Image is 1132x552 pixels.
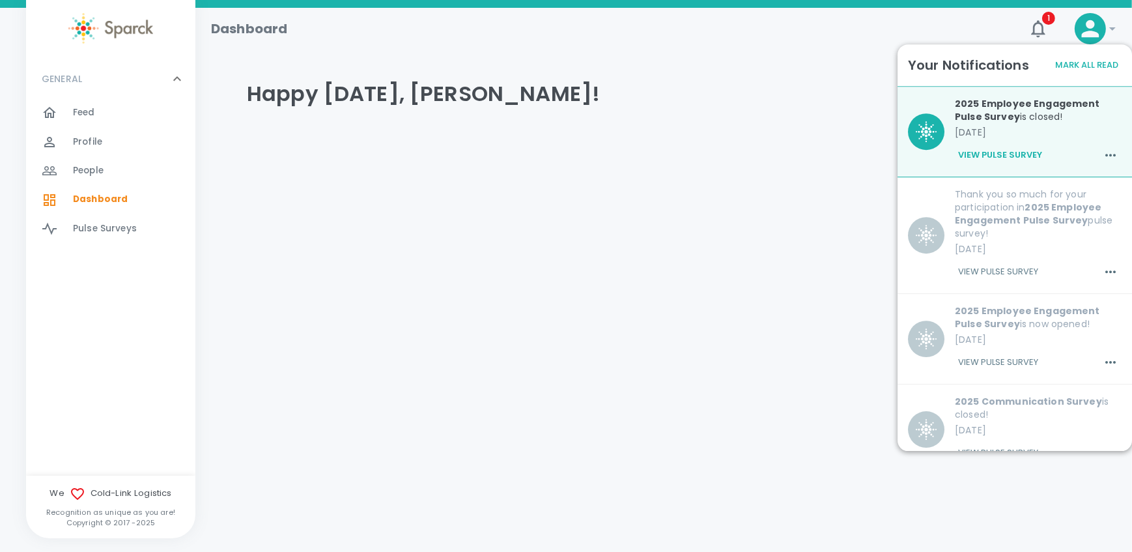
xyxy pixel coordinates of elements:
p: [DATE] [955,424,1122,437]
p: Thank you so much for your participation in pulse survey! [955,188,1122,240]
h4: Happy [DATE], [PERSON_NAME]! [247,81,1081,107]
b: 2025 Employee Engagement Pulse Survey [955,304,1100,330]
span: Profile [73,136,102,149]
a: Dashboard [26,185,195,214]
span: We Cold-Link Logistics [26,486,195,502]
p: GENERAL [42,72,82,85]
span: Dashboard [73,193,128,206]
a: Profile [26,128,195,156]
img: BQaiEiBogYIGKEBX0BIgaIGLCniC+Iy7N1stMIOgAAAABJRU5ErkJggg== [916,328,937,349]
p: is now opened! [955,304,1122,330]
p: is closed! [955,395,1122,421]
button: View Pulse Survey [955,261,1041,283]
p: [DATE] [955,242,1122,255]
span: Pulse Surveys [73,222,137,235]
button: View Pulse Survey [955,351,1041,373]
p: Copyright © 2017 - 2025 [26,517,195,528]
div: GENERAL [26,98,195,248]
button: View Pulse Survey [955,144,1045,166]
p: Recognition as unique as you are! [26,507,195,517]
div: GENERAL [26,59,195,98]
button: 1 [1023,13,1054,44]
img: Sparck logo [68,13,153,44]
b: 2025 Employee Engagement Pulse Survey [955,97,1100,123]
a: Pulse Surveys [26,214,195,243]
h1: Dashboard [211,18,287,39]
button: Mark All Read [1052,55,1122,76]
p: [DATE] [955,333,1122,346]
b: 2025 Employee Engagement Pulse Survey [955,201,1101,227]
h6: Your Notifications [908,55,1029,76]
img: BQaiEiBogYIGKEBX0BIgaIGLCniC+Iy7N1stMIOgAAAABJRU5ErkJggg== [916,225,937,246]
a: Feed [26,98,195,127]
p: [DATE] [955,126,1122,139]
img: BQaiEiBogYIGKEBX0BIgaIGLCniC+Iy7N1stMIOgAAAABJRU5ErkJggg== [916,121,937,142]
a: Sparck logo [26,13,195,44]
a: People [26,156,195,185]
span: Feed [73,106,95,119]
img: BQaiEiBogYIGKEBX0BIgaIGLCniC+Iy7N1stMIOgAAAABJRU5ErkJggg== [916,419,937,440]
b: 2025 Communication Survey [955,395,1102,408]
p: is closed! [955,97,1122,123]
span: 1 [1042,12,1055,25]
span: People [73,164,104,177]
button: View Pulse Survey [955,442,1041,464]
